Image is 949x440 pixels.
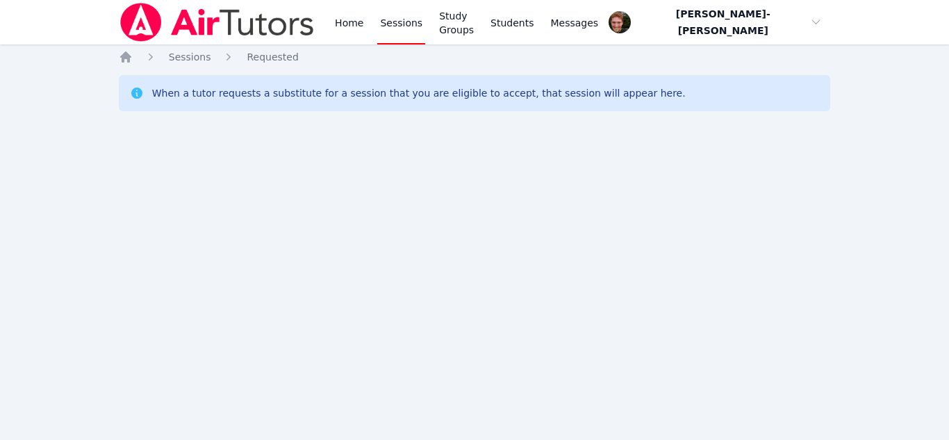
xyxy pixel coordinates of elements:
[152,86,686,100] div: When a tutor requests a substitute for a session that you are eligible to accept, that session wi...
[119,50,831,64] nav: Breadcrumb
[247,50,298,64] a: Requested
[169,50,211,64] a: Sessions
[247,51,298,63] span: Requested
[169,51,211,63] span: Sessions
[119,3,315,42] img: Air Tutors
[551,16,599,30] span: Messages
